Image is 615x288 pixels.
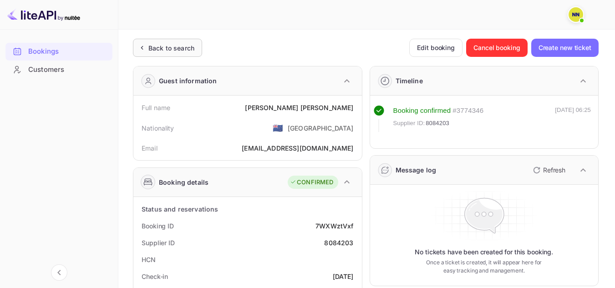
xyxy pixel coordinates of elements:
p: No tickets have been created for this booking. [415,248,553,257]
div: Booking details [159,177,208,187]
div: [DATE] [333,272,354,281]
span: United States [273,120,283,136]
button: Refresh [528,163,569,177]
div: Full name [142,103,170,112]
div: 8084203 [324,238,353,248]
div: Bookings [5,43,112,61]
div: [PERSON_NAME] [PERSON_NAME] [245,103,353,112]
div: Booking confirmed [393,106,451,116]
button: Create new ticket [531,39,599,57]
div: # 3774346 [452,106,483,116]
img: LiteAPI logo [7,7,80,22]
p: Once a ticket is created, it will appear here for easy tracking and management. [423,258,545,275]
div: Message log [396,165,437,175]
div: Bookings [28,46,108,57]
div: [EMAIL_ADDRESS][DOMAIN_NAME] [242,143,353,153]
a: Bookings [5,43,112,60]
img: N/A N/A [569,7,583,22]
a: Customers [5,61,112,78]
button: Cancel booking [466,39,528,57]
button: Edit booking [409,39,463,57]
button: Collapse navigation [51,264,67,281]
span: Supplier ID: [393,119,425,128]
div: Customers [28,65,108,75]
p: Refresh [543,165,565,175]
div: [DATE] 06:25 [555,106,591,132]
span: 8084203 [426,119,449,128]
div: Check-in [142,272,168,281]
div: Email [142,143,158,153]
div: [GEOGRAPHIC_DATA] [288,123,354,133]
div: Customers [5,61,112,79]
div: HCN [142,255,156,264]
div: Back to search [148,43,194,53]
div: Booking ID [142,221,174,231]
div: Supplier ID [142,238,175,248]
div: CONFIRMED [290,178,333,187]
div: Timeline [396,76,423,86]
div: Nationality [142,123,174,133]
div: 7WXWztVxf [315,221,353,231]
div: Status and reservations [142,204,218,214]
div: Guest information [159,76,217,86]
